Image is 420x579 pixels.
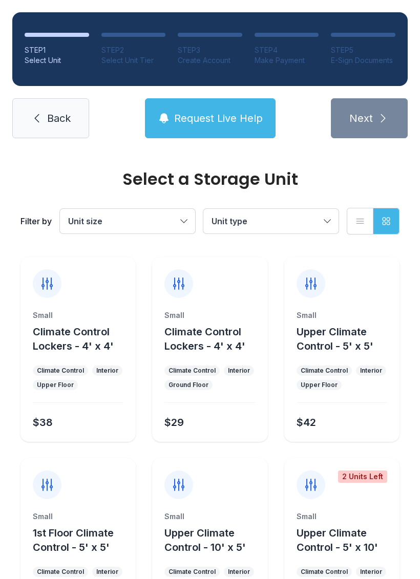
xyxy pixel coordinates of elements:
div: Small [164,511,255,522]
div: STEP 3 [178,45,242,55]
div: Climate Control [37,367,84,375]
span: Upper Climate Control - 5' x 10' [297,527,378,553]
div: Climate Control [37,568,84,576]
span: 1st Floor Climate Control - 5' x 5' [33,527,114,553]
div: Interior [96,568,118,576]
div: Filter by [20,215,52,227]
span: Upper Climate Control - 10' x 5' [164,527,246,553]
div: Select Unit [25,55,89,66]
button: 1st Floor Climate Control - 5' x 5' [33,526,132,554]
span: Next [349,111,373,125]
span: Unit size [68,216,102,226]
span: Upper Climate Control - 5' x 5' [297,326,373,352]
div: Small [33,511,123,522]
div: Small [297,310,387,320]
button: Upper Climate Control - 10' x 5' [164,526,263,554]
div: Select Unit Tier [101,55,166,66]
div: STEP 1 [25,45,89,55]
div: $42 [297,415,316,430]
div: STEP 5 [331,45,395,55]
div: Interior [228,568,250,576]
div: Interior [228,367,250,375]
div: Interior [360,568,382,576]
div: E-Sign Documents [331,55,395,66]
button: Upper Climate Control - 5' x 5' [297,325,395,353]
div: Climate Control [301,568,348,576]
span: Unit type [212,216,247,226]
div: Small [164,310,255,320]
button: Climate Control Lockers - 4' x 4' [33,325,132,353]
div: $38 [33,415,53,430]
div: Make Payment [255,55,319,66]
span: Back [47,111,71,125]
div: Interior [360,367,382,375]
button: Unit type [203,209,339,233]
div: Ground Floor [169,381,208,389]
div: Select a Storage Unit [20,171,400,187]
div: Climate Control [169,568,216,576]
div: $29 [164,415,184,430]
div: STEP 2 [101,45,166,55]
div: Climate Control [301,367,348,375]
button: Upper Climate Control - 5' x 10' [297,526,395,554]
div: 2 Units Left [338,470,387,483]
div: STEP 4 [255,45,319,55]
button: Climate Control Lockers - 4' x 4' [164,325,263,353]
div: Small [33,310,123,320]
span: Request Live Help [174,111,263,125]
div: Interior [96,367,118,375]
div: Create Account [178,55,242,66]
div: Upper Floor [37,381,74,389]
button: Unit size [60,209,195,233]
div: Climate Control [169,367,216,375]
div: Small [297,511,387,522]
span: Climate Control Lockers - 4' x 4' [33,326,114,352]
div: Upper Floor [301,381,338,389]
span: Climate Control Lockers - 4' x 4' [164,326,245,352]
